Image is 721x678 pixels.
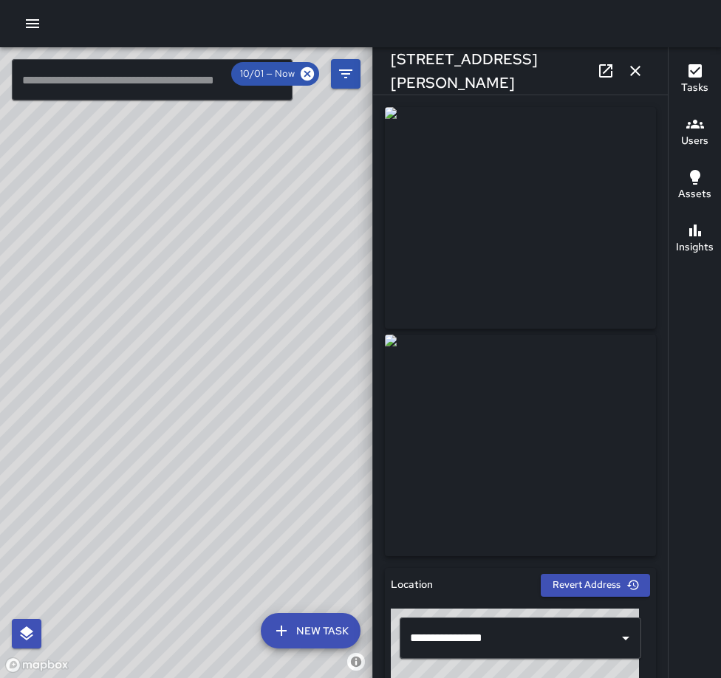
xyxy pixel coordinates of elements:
[541,574,650,597] button: Revert Address
[391,47,591,95] h6: [STREET_ADDRESS][PERSON_NAME]
[678,186,711,202] h6: Assets
[681,80,708,96] h6: Tasks
[669,213,721,266] button: Insights
[231,62,319,86] div: 10/01 — Now
[681,133,708,149] h6: Users
[231,66,304,81] span: 10/01 — Now
[261,613,360,648] button: New Task
[385,335,656,556] img: request_images%2Fb2bccaf0-9f07-11f0-84e7-d98d50095c09
[615,628,636,648] button: Open
[391,577,433,593] h6: Location
[669,106,721,160] button: Users
[385,107,656,329] img: request_images%2Fb1b768e0-9f07-11f0-84e7-d98d50095c09
[676,239,714,256] h6: Insights
[331,59,360,89] button: Filters
[669,53,721,106] button: Tasks
[669,160,721,213] button: Assets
